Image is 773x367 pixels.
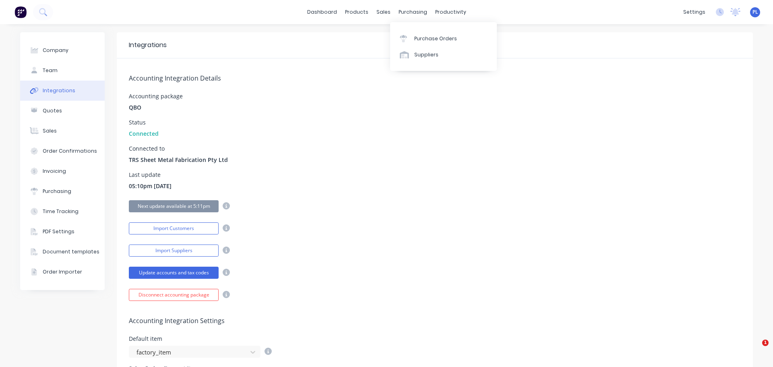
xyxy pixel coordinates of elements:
div: Team [43,67,58,74]
h5: Accounting Integration Settings [129,317,741,325]
div: Last update [129,172,172,178]
div: Order Importer [43,268,82,276]
button: Next update available at 5:11pm [129,200,219,212]
iframe: Intercom live chat [746,340,765,359]
div: Accounting package [129,93,183,99]
span: PL [752,8,758,16]
button: Team [20,60,105,81]
button: Company [20,40,105,60]
span: 1 [762,340,769,346]
div: Order Confirmations [43,147,97,155]
div: Status [129,120,159,125]
div: Sales [43,127,57,135]
h5: Accounting Integration Details [129,75,741,82]
a: dashboard [303,6,341,18]
button: Update accounts and tax codes [129,267,219,279]
div: products [341,6,372,18]
div: Suppliers [414,51,438,58]
div: Document templates [43,248,99,255]
div: Invoicing [43,168,66,175]
div: Integrations [43,87,75,94]
div: Purchasing [43,188,71,195]
button: Invoicing [20,161,105,181]
button: Purchasing [20,181,105,201]
div: Integrations [129,40,167,50]
span: QBO [129,103,141,112]
button: Order Importer [20,262,105,282]
div: Time Tracking [43,208,79,215]
a: Suppliers [390,47,497,63]
div: purchasing [395,6,431,18]
button: Order Confirmations [20,141,105,161]
div: Default item [129,336,272,342]
span: 05:10pm [DATE] [129,182,172,190]
a: Purchase Orders [390,30,497,46]
div: Purchase Orders [414,35,457,42]
div: Quotes [43,107,62,114]
button: Import Suppliers [129,245,219,257]
button: Disconnect accounting package [129,289,219,301]
button: Sales [20,121,105,141]
div: productivity [431,6,470,18]
div: Company [43,47,68,54]
span: TRS Sheet Metal Fabrication Pty Ltd [129,156,228,164]
div: sales [372,6,395,18]
div: settings [679,6,709,18]
button: Import Customers [129,222,219,234]
button: Document templates [20,242,105,262]
button: Integrations [20,81,105,101]
span: Connected [129,129,159,138]
div: PDF Settings [43,228,74,235]
button: Time Tracking [20,201,105,222]
button: PDF Settings [20,222,105,242]
img: Factory [14,6,27,18]
div: Connected to [129,146,228,151]
button: Quotes [20,101,105,121]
